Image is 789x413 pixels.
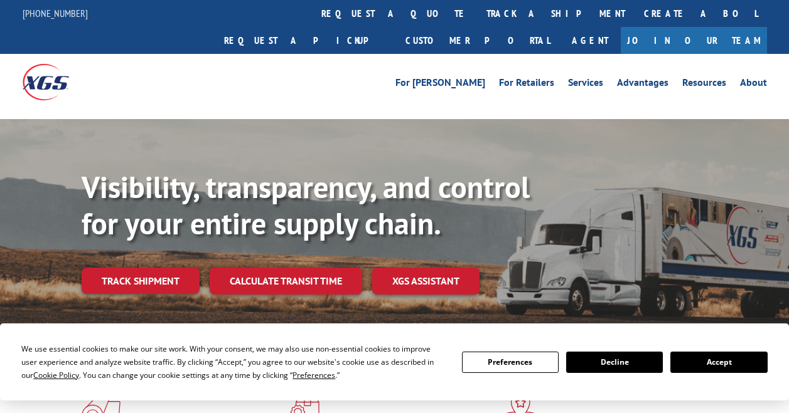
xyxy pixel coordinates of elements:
[682,78,726,91] a: Resources
[33,370,79,380] span: Cookie Policy
[566,352,663,373] button: Decline
[670,352,767,373] button: Accept
[499,78,554,91] a: For Retailers
[621,27,767,54] a: Join Our Team
[568,78,603,91] a: Services
[740,78,767,91] a: About
[215,27,396,54] a: Request a pickup
[559,27,621,54] a: Agent
[293,370,335,380] span: Preferences
[82,268,200,294] a: Track shipment
[617,78,668,91] a: Advantages
[396,27,559,54] a: Customer Portal
[372,268,480,295] a: XGS ASSISTANT
[82,167,530,243] b: Visibility, transparency, and control for your entire supply chain.
[21,342,446,382] div: We use essential cookies to make our site work. With your consent, we may also use non-essential ...
[395,78,485,91] a: For [PERSON_NAME]
[23,7,88,19] a: [PHONE_NUMBER]
[210,268,362,295] a: Calculate transit time
[462,352,559,373] button: Preferences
